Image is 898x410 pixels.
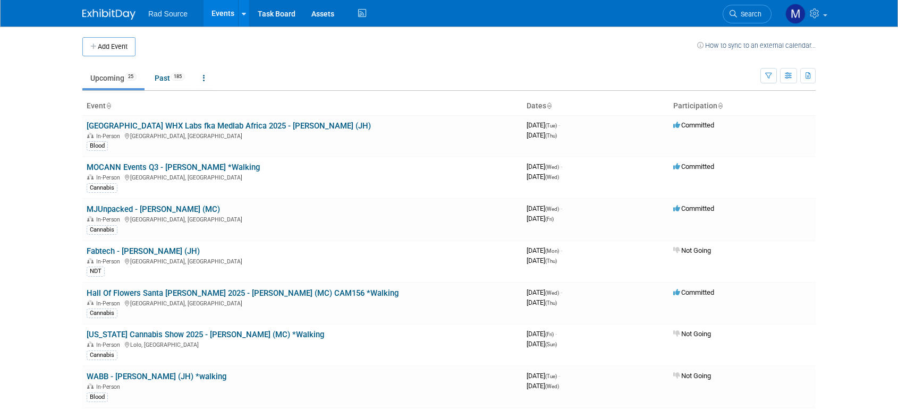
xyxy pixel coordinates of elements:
span: Rad Source [148,10,188,18]
span: In-Person [96,174,123,181]
button: Add Event [82,37,135,56]
a: Fabtech - [PERSON_NAME] (JH) [87,246,200,256]
span: Not Going [673,372,711,380]
span: (Tue) [545,123,557,129]
span: [DATE] [527,131,557,139]
span: (Tue) [545,373,557,379]
span: Not Going [673,330,711,338]
img: In-Person Event [87,174,94,180]
span: (Fri) [545,331,554,337]
div: [GEOGRAPHIC_DATA], [GEOGRAPHIC_DATA] [87,298,518,307]
span: In-Person [96,383,123,390]
span: [DATE] [527,246,562,254]
span: (Thu) [545,300,557,306]
div: Cannabis [87,183,117,193]
a: WABB - [PERSON_NAME] (JH) *walking [87,372,226,381]
img: In-Person Event [87,216,94,221]
div: Cannabis [87,225,117,235]
a: MOCANN Events Q3 - [PERSON_NAME] *Walking [87,163,260,172]
span: [DATE] [527,382,559,390]
img: ExhibitDay [82,9,135,20]
span: (Wed) [545,206,559,212]
a: Upcoming25 [82,68,145,88]
span: In-Person [96,216,123,223]
span: (Fri) [545,216,554,222]
a: Search [723,5,772,23]
span: [DATE] [527,204,562,212]
a: Hall Of Flowers Santa [PERSON_NAME] 2025 - [PERSON_NAME] (MC) CAM156 *Walking [87,288,399,298]
span: [DATE] [527,257,557,264]
span: [DATE] [527,330,557,338]
a: [US_STATE] Cannabis Show 2025 - [PERSON_NAME] (MC) *Walking [87,330,324,339]
span: Search [737,10,761,18]
span: (Wed) [545,164,559,170]
a: Sort by Start Date [546,101,552,110]
span: In-Person [96,133,123,140]
img: In-Person Event [87,133,94,138]
span: [DATE] [527,173,559,181]
span: 25 [125,73,137,81]
div: Cannabis [87,309,117,318]
img: In-Person Event [87,300,94,305]
div: Lolo, [GEOGRAPHIC_DATA] [87,340,518,348]
span: In-Person [96,341,123,348]
span: [DATE] [527,298,557,306]
th: Participation [669,97,816,115]
span: In-Person [96,258,123,265]
div: [GEOGRAPHIC_DATA], [GEOGRAPHIC_DATA] [87,215,518,223]
img: In-Person Event [87,258,94,263]
span: 185 [171,73,185,81]
span: [DATE] [527,288,562,296]
span: [DATE] [527,163,562,170]
div: [GEOGRAPHIC_DATA], [GEOGRAPHIC_DATA] [87,257,518,265]
span: [DATE] [527,340,557,348]
span: Committed [673,204,714,212]
th: Event [82,97,522,115]
span: (Thu) [545,133,557,139]
span: - [561,246,562,254]
span: - [558,121,560,129]
span: - [561,163,562,170]
span: Committed [673,121,714,129]
img: In-Person Event [87,383,94,389]
span: [DATE] [527,215,554,223]
span: (Wed) [545,290,559,296]
img: In-Person Event [87,341,94,347]
span: (Thu) [545,258,557,264]
span: (Sun) [545,341,557,347]
span: Committed [673,163,714,170]
span: (Wed) [545,383,559,389]
div: [GEOGRAPHIC_DATA], [GEOGRAPHIC_DATA] [87,173,518,181]
a: How to sync to an external calendar... [697,41,816,49]
span: [DATE] [527,121,560,129]
a: Past185 [147,68,193,88]
span: (Wed) [545,174,559,180]
span: In-Person [96,300,123,307]
span: - [555,330,557,338]
a: Sort by Event Name [106,101,111,110]
a: MJUnpacked - [PERSON_NAME] (MC) [87,204,220,214]
span: - [558,372,560,380]
span: [DATE] [527,372,560,380]
div: Blood [87,141,108,151]
div: NDT [87,267,105,276]
a: Sort by Participation Type [717,101,723,110]
div: Blood [87,392,108,402]
span: - [561,204,562,212]
span: (Mon) [545,248,559,254]
span: - [561,288,562,296]
th: Dates [522,97,669,115]
span: Committed [673,288,714,296]
span: Not Going [673,246,711,254]
div: Cannabis [87,351,117,360]
div: [GEOGRAPHIC_DATA], [GEOGRAPHIC_DATA] [87,131,518,140]
img: Melissa Conboy [785,4,806,24]
a: [GEOGRAPHIC_DATA] WHX Labs fka Medlab Africa 2025 - [PERSON_NAME] (JH) [87,121,371,131]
